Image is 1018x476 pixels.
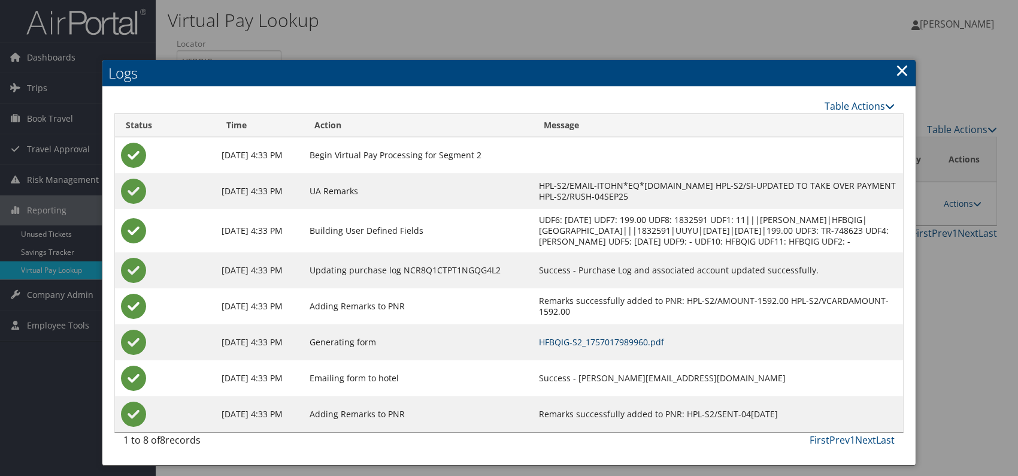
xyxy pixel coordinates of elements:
[304,360,533,396] td: Emailing form to hotel
[216,288,304,324] td: [DATE] 4:33 PM
[533,114,903,137] th: Message: activate to sort column ascending
[216,396,304,432] td: [DATE] 4:33 PM
[533,173,903,209] td: HPL-S2/EMAIL-ITOHN*EQ*[DOMAIN_NAME] HPL-S2/SI-UPDATED TO TAKE OVER PAYMENT HPL-S2/RUSH-04SEP25
[533,396,903,432] td: Remarks successfully added to PNR: HPL-S2/SENT-04[DATE]
[160,433,165,447] span: 8
[533,252,903,288] td: Success - Purchase Log and associated account updated successfully.
[304,173,533,209] td: UA Remarks
[850,433,855,447] a: 1
[876,433,895,447] a: Last
[102,60,916,86] h2: Logs
[304,288,533,324] td: Adding Remarks to PNR
[216,252,304,288] td: [DATE] 4:33 PM
[304,114,533,137] th: Action: activate to sort column ascending
[304,137,533,173] td: Begin Virtual Pay Processing for Segment 2
[304,252,533,288] td: Updating purchase log NCR8Q1CTPT1NGQG4L2
[533,360,903,396] td: Success - [PERSON_NAME][EMAIL_ADDRESS][DOMAIN_NAME]
[304,324,533,360] td: Generating form
[123,433,303,453] div: 1 to 8 of records
[533,288,903,324] td: Remarks successfully added to PNR: HPL-S2/AMOUNT-1592.00 HPL-S2/VCARDAMOUNT-1592.00
[829,433,850,447] a: Prev
[855,433,876,447] a: Next
[216,173,304,209] td: [DATE] 4:33 PM
[216,209,304,252] td: [DATE] 4:33 PM
[533,209,903,252] td: UDF6: [DATE] UDF7: 199.00 UDF8: 1832591 UDF1: 11|||[PERSON_NAME]|HFBQIG|[GEOGRAPHIC_DATA]|||18325...
[304,396,533,432] td: Adding Remarks to PNR
[216,360,304,396] td: [DATE] 4:33 PM
[825,100,895,113] a: Table Actions
[539,336,664,348] a: HFBQIG-S2_1757017989960.pdf
[216,324,304,360] td: [DATE] 4:33 PM
[304,209,533,252] td: Building User Defined Fields
[810,433,829,447] a: First
[115,114,216,137] th: Status: activate to sort column ascending
[895,58,909,82] a: Close
[216,137,304,173] td: [DATE] 4:33 PM
[216,114,304,137] th: Time: activate to sort column ascending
